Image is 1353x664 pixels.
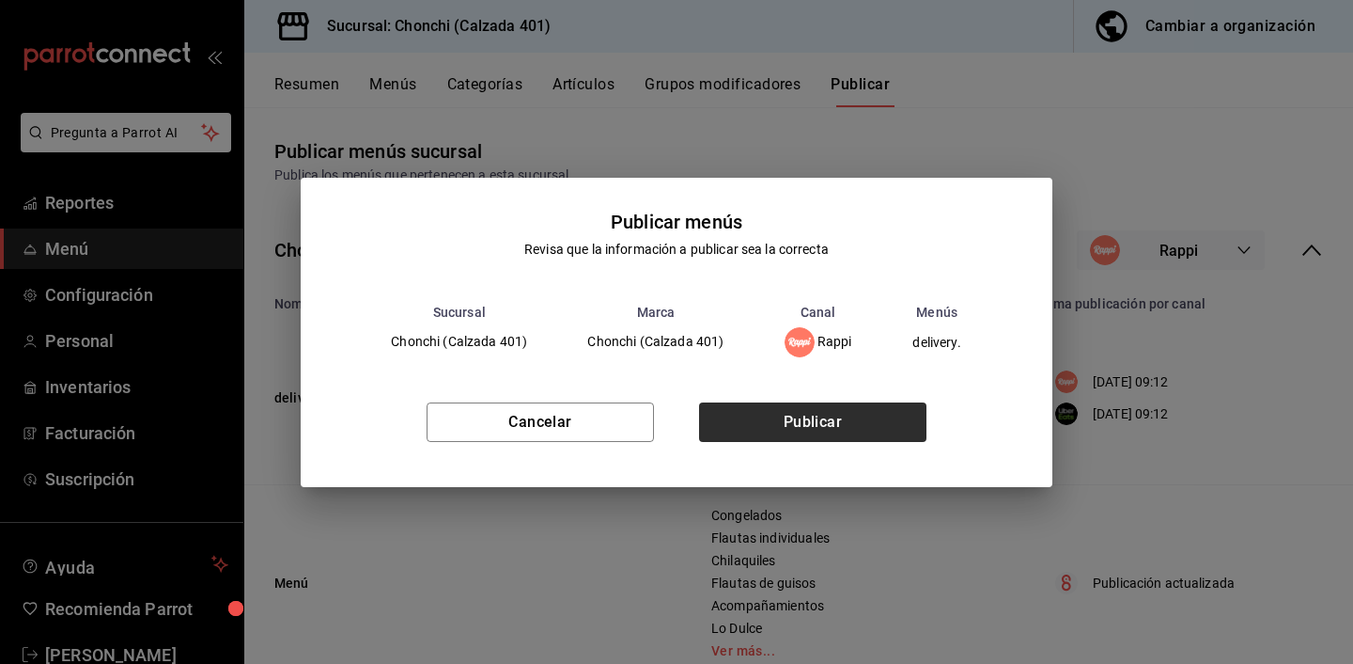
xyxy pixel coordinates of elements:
span: delivery. [912,336,960,349]
button: Cancelar [427,403,654,442]
th: Marca [557,305,754,320]
th: Menús [881,305,991,320]
th: Sucursal [361,305,557,320]
td: Chonchi (Calzada 401) [361,320,557,365]
div: Publicar menús [611,208,742,236]
td: Chonchi (Calzada 401) [557,320,754,365]
div: Revisa que la información a publicar sea la correcta [524,240,829,260]
th: Canal [754,305,882,320]
button: Publicar [699,403,926,442]
div: Rappi [785,327,852,357]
